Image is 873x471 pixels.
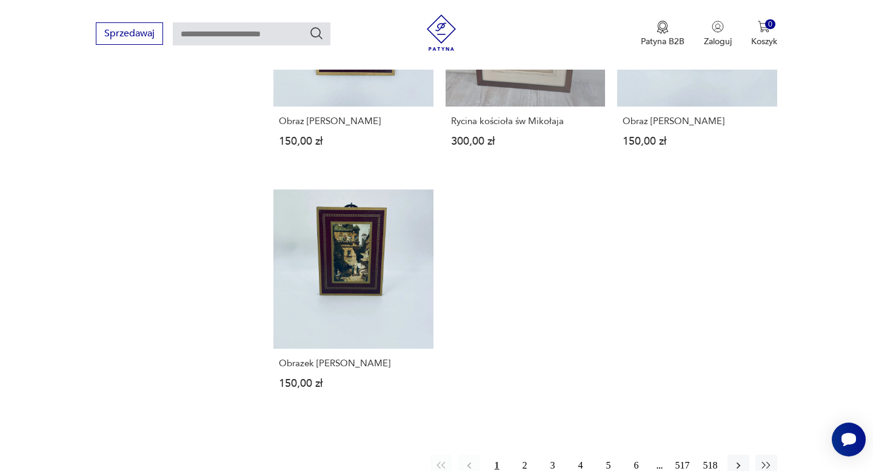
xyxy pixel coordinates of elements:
[451,116,600,127] h3: Rycina kościoła św Mikołaja
[704,21,732,47] button: Zaloguj
[96,22,163,45] button: Sprzedawaj
[641,21,684,47] button: Patyna B2B
[623,136,771,147] p: 150,00 zł
[641,21,684,47] a: Ikona medaluPatyna B2B
[279,358,427,369] h3: Obrazek [PERSON_NAME]
[641,36,684,47] p: Patyna B2B
[279,378,427,389] p: 150,00 zł
[657,21,669,34] img: Ikona medalu
[273,189,433,412] a: Obrazek Carla SpitzwegaObrazek [PERSON_NAME]150,00 zł
[451,136,600,147] p: 300,00 zł
[279,136,427,147] p: 150,00 zł
[279,116,427,127] h3: Obraz [PERSON_NAME]
[423,15,460,51] img: Patyna - sklep z meblami i dekoracjami vintage
[751,21,777,47] button: 0Koszyk
[832,423,866,456] iframe: Smartsupp widget button
[704,36,732,47] p: Zaloguj
[623,116,771,127] h3: Obraz [PERSON_NAME]
[765,19,775,30] div: 0
[309,26,324,41] button: Szukaj
[96,30,163,39] a: Sprzedawaj
[751,36,777,47] p: Koszyk
[712,21,724,33] img: Ikonka użytkownika
[758,21,770,33] img: Ikona koszyka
